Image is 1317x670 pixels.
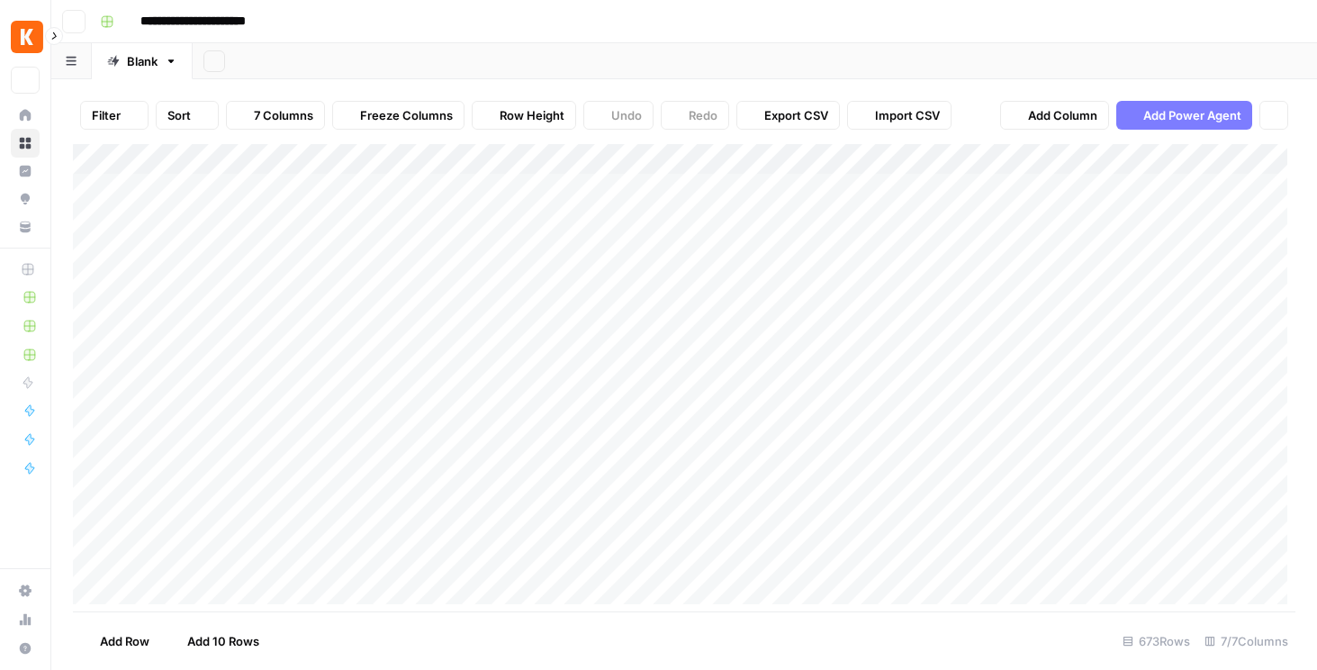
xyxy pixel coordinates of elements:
[156,101,219,130] button: Sort
[1115,627,1197,656] div: 673 Rows
[11,213,40,241] a: Your Data
[661,101,729,130] button: Redo
[332,101,465,130] button: Freeze Columns
[11,576,40,605] a: Settings
[1143,106,1241,124] span: Add Power Agent
[11,157,40,186] a: Insights
[500,106,564,124] span: Row Height
[187,632,259,650] span: Add 10 Rows
[689,106,717,124] span: Redo
[11,101,40,130] a: Home
[80,101,149,130] button: Filter
[360,106,453,124] span: Freeze Columns
[1028,106,1097,124] span: Add Column
[167,106,191,124] span: Sort
[100,632,149,650] span: Add Row
[160,627,270,656] button: Add 10 Rows
[127,52,158,70] div: Blank
[11,129,40,158] a: Browse
[254,106,313,124] span: 7 Columns
[1116,101,1252,130] button: Add Power Agent
[583,101,654,130] button: Undo
[11,14,40,59] button: Workspace: Kayak
[1000,101,1109,130] button: Add Column
[11,185,40,213] a: Opportunities
[611,106,642,124] span: Undo
[92,106,121,124] span: Filter
[11,634,40,663] button: Help + Support
[736,101,840,130] button: Export CSV
[847,101,952,130] button: Import CSV
[226,101,325,130] button: 7 Columns
[875,106,940,124] span: Import CSV
[472,101,576,130] button: Row Height
[11,605,40,634] a: Usage
[73,627,160,656] button: Add Row
[1197,627,1295,656] div: 7/7 Columns
[11,21,43,53] img: Kayak Logo
[764,106,828,124] span: Export CSV
[92,43,193,79] a: Blank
